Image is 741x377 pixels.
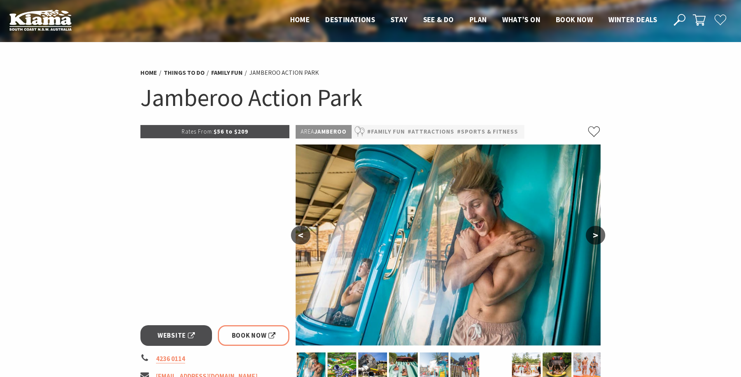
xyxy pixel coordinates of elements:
[164,69,205,77] a: Things To Do
[158,330,195,341] span: Website
[232,330,276,341] span: Book Now
[249,68,319,78] li: Jamberoo Action Park
[211,69,243,77] a: Family Fun
[291,226,310,245] button: <
[182,128,214,135] span: Rates From:
[282,14,665,26] nav: Main Menu
[391,15,408,24] span: Stay
[140,82,601,113] h1: Jamberoo Action Park
[408,127,454,137] a: #Attractions
[502,15,540,24] span: What’s On
[469,15,487,24] span: Plan
[325,15,375,24] span: Destinations
[457,127,518,137] a: #Sports & Fitness
[296,144,601,345] img: A Truly Hair Raising Experience - The Stinger, only at Jamberoo!
[140,125,290,138] p: $56 to $209
[367,127,405,137] a: #Family Fun
[301,128,314,135] span: Area
[9,9,72,31] img: Kiama Logo
[423,15,454,24] span: See & Do
[608,15,657,24] span: Winter Deals
[290,15,310,24] span: Home
[140,69,157,77] a: Home
[140,325,212,346] a: Website
[218,325,290,346] a: Book Now
[556,15,593,24] span: Book now
[156,354,185,363] a: 4236 0114
[586,226,605,245] button: >
[296,125,352,139] p: Jamberoo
